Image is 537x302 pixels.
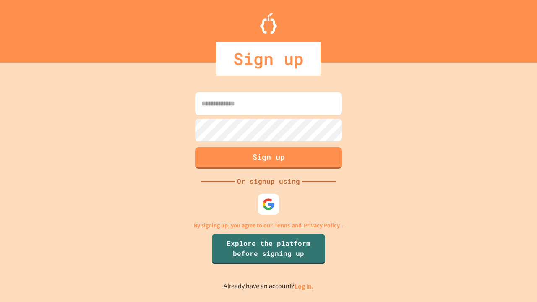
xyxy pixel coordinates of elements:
[304,221,340,230] a: Privacy Policy
[260,13,277,34] img: Logo.svg
[224,281,314,292] p: Already have an account?
[295,282,314,291] a: Log in.
[235,176,302,186] div: Or signup using
[216,42,321,75] div: Sign up
[194,221,344,230] p: By signing up, you agree to our and .
[212,234,325,264] a: Explore the platform before signing up
[274,221,290,230] a: Terms
[262,198,275,211] img: google-icon.svg
[195,147,342,169] button: Sign up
